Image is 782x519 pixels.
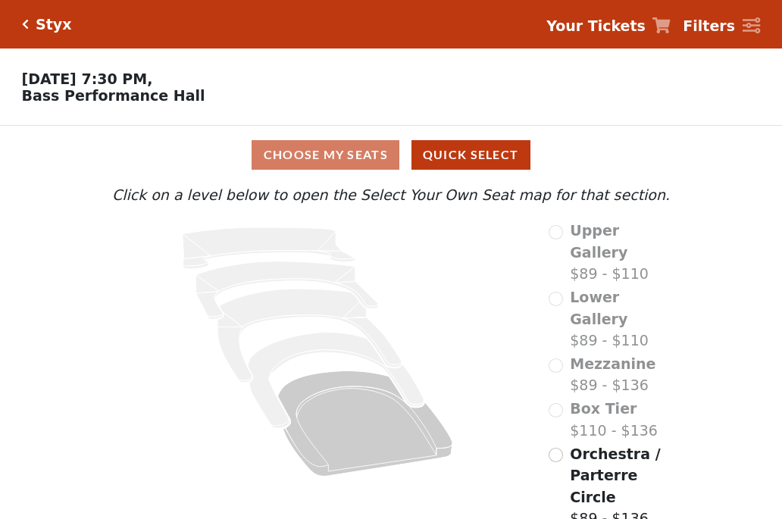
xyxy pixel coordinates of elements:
h5: Styx [36,16,71,33]
p: Click on a level below to open the Select Your Own Seat map for that section. [108,184,674,206]
label: $89 - $110 [570,286,674,352]
label: $110 - $136 [570,398,658,441]
strong: Filters [683,17,735,34]
span: Upper Gallery [570,222,627,261]
span: Orchestra / Parterre Circle [570,446,660,505]
path: Upper Gallery - Seats Available: 0 [183,227,355,269]
path: Lower Gallery - Seats Available: 0 [196,261,379,319]
label: $89 - $136 [570,353,655,396]
span: Lower Gallery [570,289,627,327]
span: Mezzanine [570,355,655,372]
button: Quick Select [411,140,530,170]
span: Box Tier [570,400,637,417]
a: Click here to go back to filters [22,19,29,30]
path: Orchestra / Parterre Circle - Seats Available: 328 [278,371,453,477]
a: Your Tickets [546,15,671,37]
label: $89 - $110 [570,220,674,285]
a: Filters [683,15,760,37]
strong: Your Tickets [546,17,646,34]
